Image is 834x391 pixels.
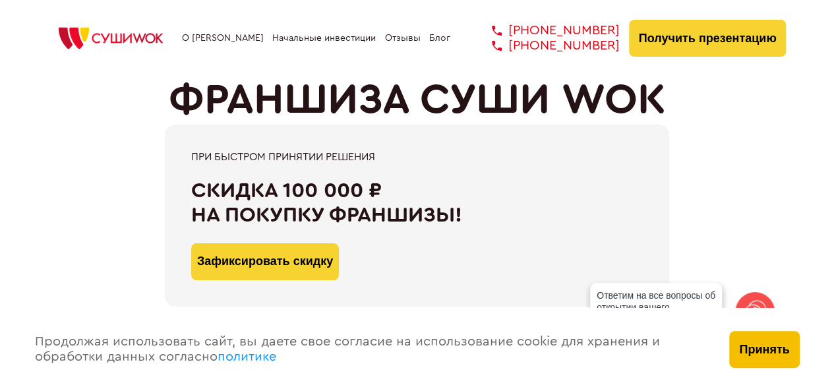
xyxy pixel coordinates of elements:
a: Отзывы [385,33,421,44]
a: [PHONE_NUMBER] [472,23,620,38]
a: [PHONE_NUMBER] [472,38,620,53]
a: Блог [429,33,450,44]
a: О [PERSON_NAME] [182,33,264,44]
h1: ФРАНШИЗА СУШИ WOK [169,76,666,125]
button: Принять [729,331,799,368]
button: Получить презентацию [629,20,787,57]
a: политике [218,350,276,363]
div: Скидка 100 000 ₽ на покупку франшизы! [191,179,643,227]
div: Продолжая использовать сайт, вы даете свое согласие на использование cookie для хранения и обрабо... [22,308,717,391]
a: Начальные инвестиции [272,33,376,44]
div: Ответим на все вопросы об открытии вашего [PERSON_NAME]! [590,283,722,332]
img: СУШИWOK [48,24,173,53]
div: При быстром принятии решения [191,151,643,163]
button: Зафиксировать скидку [191,243,339,280]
